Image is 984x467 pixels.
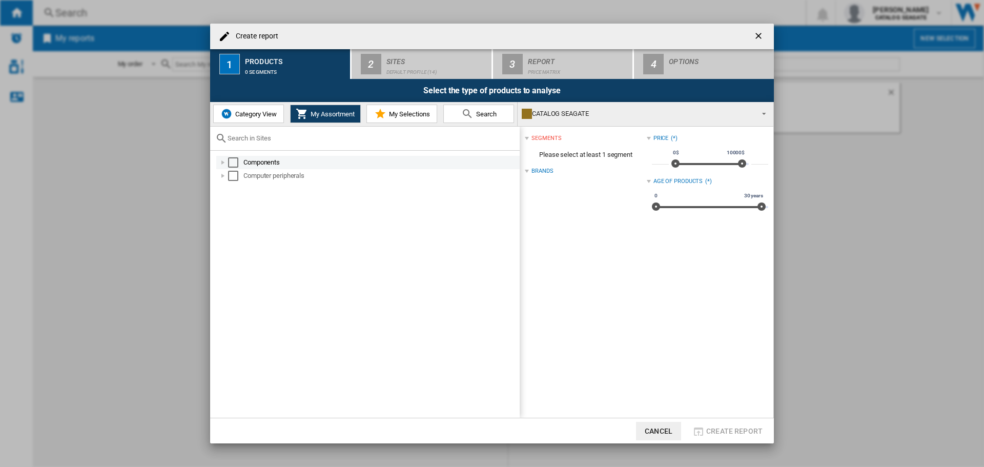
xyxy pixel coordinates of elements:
[528,53,629,64] div: Report
[213,105,284,123] button: Category View
[749,26,770,47] button: getI18NText('BUTTONS.CLOSE_DIALOG')
[653,192,659,200] span: 0
[531,167,553,175] div: Brands
[210,79,774,102] div: Select the type of products to analyse
[233,110,277,118] span: Category View
[245,53,346,64] div: Products
[743,192,765,200] span: 30 years
[531,134,561,143] div: segments
[245,64,346,75] div: 0 segments
[386,53,487,64] div: Sites
[525,145,646,165] span: Please select at least 1 segment
[308,110,355,118] span: My Assortment
[653,177,703,186] div: Age of products
[522,107,753,121] div: CATALOG SEAGATE
[219,54,240,74] div: 1
[210,49,351,79] button: 1 Products 0 segments
[634,49,774,79] button: 4 Options
[671,149,681,157] span: 0$
[502,54,523,74] div: 3
[228,134,515,142] input: Search in Sites
[528,64,629,75] div: Price Matrix
[386,64,487,75] div: Default profile (14)
[669,53,770,64] div: Options
[220,108,233,120] img: wiser-icon-blue.png
[474,110,497,118] span: Search
[386,110,430,118] span: My Selections
[753,31,766,43] ng-md-icon: getI18NText('BUTTONS.CLOSE_DIALOG')
[689,422,766,440] button: Create report
[443,105,514,123] button: Search
[706,427,763,435] span: Create report
[228,157,243,168] md-checkbox: Select
[290,105,361,123] button: My Assortment
[725,149,746,157] span: 10000$
[653,134,669,143] div: Price
[243,171,518,181] div: Computer peripherals
[636,422,681,440] button: Cancel
[493,49,634,79] button: 3 Report Price Matrix
[231,31,278,42] h4: Create report
[361,54,381,74] div: 2
[366,105,437,123] button: My Selections
[352,49,493,79] button: 2 Sites Default profile (14)
[228,171,243,181] md-checkbox: Select
[243,157,518,168] div: Components
[643,54,664,74] div: 4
